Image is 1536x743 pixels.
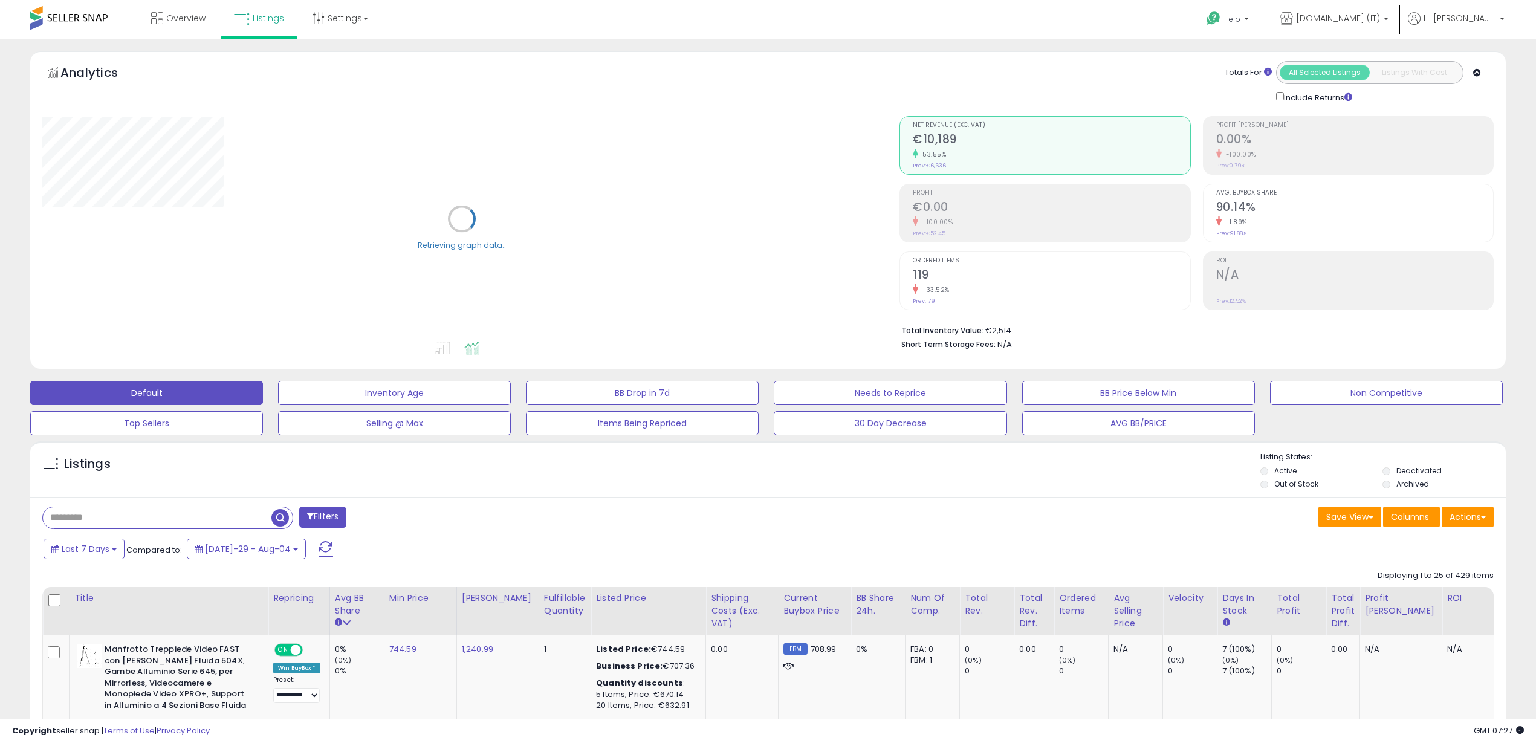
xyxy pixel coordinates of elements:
small: (0%) [1168,655,1185,665]
div: 0.00 [711,644,769,655]
div: N/A [1447,644,1487,655]
h2: 119 [913,268,1190,284]
small: (0%) [1059,655,1076,665]
div: Displaying 1 to 25 of 429 items [1378,570,1494,582]
span: OFF [301,645,320,655]
small: -100.00% [1222,150,1256,159]
button: Non Competitive [1270,381,1503,405]
button: All Selected Listings [1280,65,1370,80]
small: Prev: 0.79% [1216,162,1245,169]
span: ON [276,645,291,655]
div: Win BuyBox * [273,663,320,673]
span: Profit [913,190,1190,196]
span: Compared to: [126,544,182,556]
span: N/A [997,339,1012,350]
h2: 90.14% [1216,200,1493,216]
span: Columns [1391,511,1429,523]
div: Current Buybox Price [783,592,846,617]
span: [DATE]-29 - Aug-04 [205,543,291,555]
button: [DATE]-29 - Aug-04 [187,539,306,559]
button: Needs to Reprice [774,381,1006,405]
div: Avg Selling Price [1113,592,1158,630]
div: ROI [1447,592,1491,605]
span: 708.99 [811,643,837,655]
button: Items Being Repriced [526,411,759,435]
div: FBA: 0 [910,644,950,655]
div: Shipping Costs (Exc. VAT) [711,592,773,630]
b: Business Price: [596,660,663,672]
small: Prev: 91.88% [1216,230,1246,237]
div: Retrieving graph data.. [418,239,506,250]
div: 7 (100%) [1222,644,1271,655]
small: FBM [783,643,807,655]
button: Actions [1442,507,1494,527]
div: : [596,678,696,689]
div: Total Rev. Diff. [1019,592,1049,630]
img: 31KoPcpPL5L._SL40_.jpg [77,644,102,668]
span: Profit [PERSON_NAME] [1216,122,1493,129]
b: Manfrotto Treppiede Video FAST con [PERSON_NAME] Fluida 504X, Gambe Alluminio Serie 645, per Mirr... [105,644,251,714]
div: 0% [335,644,384,655]
small: (0%) [335,655,352,665]
div: N/A [1113,644,1153,655]
div: Preset: [273,676,320,703]
span: Hi [PERSON_NAME] [1424,12,1496,24]
button: 30 Day Decrease [774,411,1006,435]
button: Top Sellers [30,411,263,435]
small: -1.89% [1222,218,1247,227]
button: Save View [1318,507,1381,527]
div: BB Share 24h. [856,592,900,617]
label: Deactivated [1396,466,1442,476]
span: 2025-08-12 07:27 GMT [1474,725,1524,736]
span: Listings [253,12,284,24]
div: [PERSON_NAME] [462,592,534,605]
h2: €10,189 [913,132,1190,149]
button: Selling @ Max [278,411,511,435]
p: Listing States: [1260,452,1506,463]
span: Last 7 Days [62,543,109,555]
label: Out of Stock [1274,479,1318,489]
a: Privacy Policy [157,725,210,736]
b: Short Term Storage Fees: [901,339,996,349]
button: Default [30,381,263,405]
button: Listings With Cost [1369,65,1459,80]
div: Num of Comp. [910,592,954,617]
small: 53.55% [918,150,946,159]
div: 0 [1059,644,1108,655]
div: €707.36 [596,661,696,672]
b: Total Inventory Value: [901,325,983,336]
span: [DOMAIN_NAME] (IT) [1296,12,1380,24]
div: Profit [PERSON_NAME] [1365,592,1437,617]
div: 0 [1059,666,1108,676]
small: Prev: €52.45 [913,230,945,237]
div: 0% [335,666,384,676]
small: (0%) [965,655,982,665]
small: (0%) [1222,655,1239,665]
a: 744.59 [389,643,416,655]
button: Columns [1383,507,1440,527]
div: 5 Items, Price: €670.14 [596,689,696,700]
div: 7 (100%) [1222,666,1271,676]
label: Archived [1396,479,1429,489]
button: BB Price Below Min [1022,381,1255,405]
div: Title [74,592,263,605]
small: -33.52% [918,285,950,294]
div: Avg BB Share [335,592,379,617]
a: Help [1197,2,1261,39]
div: 0 [1168,666,1217,676]
span: Net Revenue (Exc. VAT) [913,122,1190,129]
div: 20 Items, Price: €632.91 [596,700,696,711]
div: €744.59 [596,644,696,655]
li: €2,514 [901,322,1485,337]
button: Inventory Age [278,381,511,405]
div: Total Profit [1277,592,1321,617]
b: Quantity discounts [596,677,683,689]
div: N/A [1365,644,1433,655]
small: -100.00% [918,218,953,227]
div: 0.00 [1331,644,1350,655]
div: 0 [965,666,1014,676]
div: 0 [1168,644,1217,655]
div: Totals For [1225,67,1272,79]
span: Avg. Buybox Share [1216,190,1493,196]
div: FBM: 1 [910,655,950,666]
